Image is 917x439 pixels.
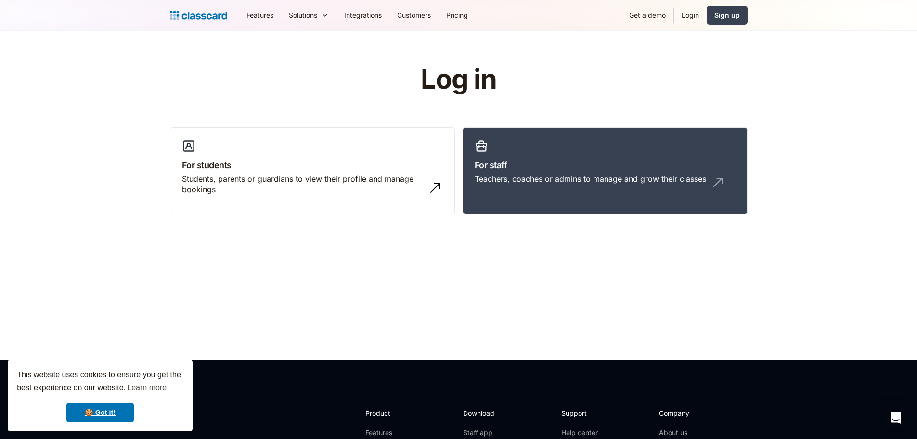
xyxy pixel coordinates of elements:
a: Logo [170,9,227,22]
a: Integrations [336,4,389,26]
a: About us [659,428,723,438]
a: Login [674,4,707,26]
a: Features [239,4,281,26]
div: Solutions [281,4,336,26]
div: Open Intercom Messenger [884,406,907,429]
h1: Log in [306,65,611,94]
a: Sign up [707,6,748,25]
div: Solutions [289,10,317,20]
a: For studentsStudents, parents or guardians to view their profile and manage bookings [170,127,455,215]
a: dismiss cookie message [66,403,134,422]
h3: For staff [475,159,736,172]
span: This website uses cookies to ensure you get the best experience on our website. [17,369,183,395]
h2: Product [365,408,417,418]
div: cookieconsent [8,360,193,431]
a: Customers [389,4,439,26]
h3: For students [182,159,443,172]
a: learn more about cookies [126,381,168,395]
h2: Support [561,408,600,418]
div: Teachers, coaches or admins to manage and grow their classes [475,173,706,184]
a: Features [365,428,417,438]
a: For staffTeachers, coaches or admins to manage and grow their classes [463,127,748,215]
a: Help center [561,428,600,438]
a: Pricing [439,4,476,26]
a: Staff app [463,428,503,438]
a: Get a demo [621,4,673,26]
h2: Download [463,408,503,418]
div: Sign up [714,10,740,20]
div: Students, parents or guardians to view their profile and manage bookings [182,173,424,195]
h2: Company [659,408,723,418]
